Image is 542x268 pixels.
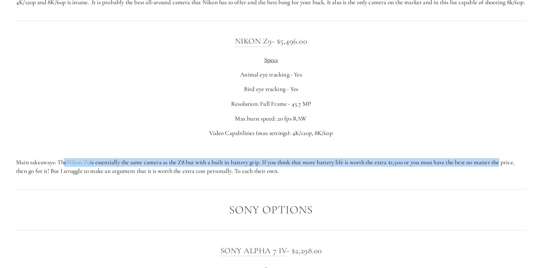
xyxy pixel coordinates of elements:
span: Specs [264,56,278,63]
a: Nikon Z9 [67,158,90,166]
p: Main takeaways: The is essentially the same camera as the Z8 but with a built in battery grip. If... [16,158,526,175]
a: Sony Alpha 7 IV [220,246,287,256]
h3: - $2,298.00 [16,244,526,257]
a: Nikon Z9 [235,36,272,47]
p: Resolution: Full Frame - 45.7 MP [16,100,526,108]
p: Animal eye tracking - Yes [16,70,526,79]
p: Video Capabilities (max settings): 4K/120p, 8K/60p [16,129,526,138]
p: Bird eye tracking - Yes [16,85,526,94]
h2: Sony Options [16,204,526,216]
p: Max burst speed: 20 fps RAW [16,114,526,123]
h3: - $5,496.00 [16,35,526,48]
